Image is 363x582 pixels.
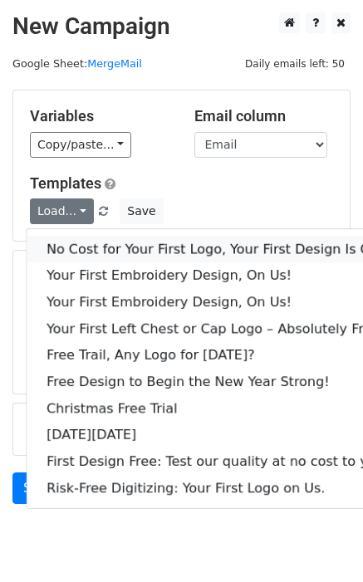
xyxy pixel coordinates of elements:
a: Daily emails left: 50 [239,57,351,70]
a: Load... [30,198,94,224]
iframe: Chat Widget [280,502,363,582]
a: Copy/paste... [30,132,131,158]
button: Save [120,198,163,224]
small: Google Sheet: [12,57,142,70]
h5: Email column [194,107,334,125]
a: Templates [30,174,101,192]
h2: New Campaign [12,12,351,41]
a: MergeMail [87,57,142,70]
span: Daily emails left: 50 [239,55,351,73]
a: Send [12,472,67,504]
h5: Variables [30,107,169,125]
